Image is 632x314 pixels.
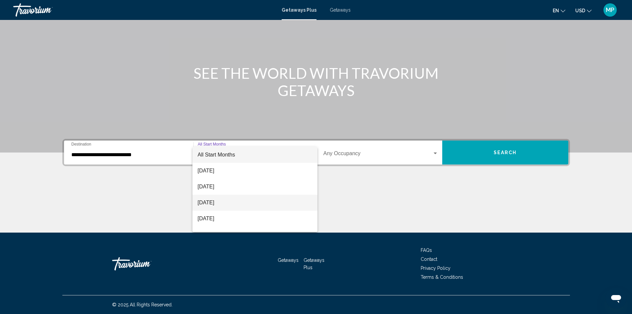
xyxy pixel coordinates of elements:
[605,287,627,309] iframe: Button to launch messaging window
[198,152,235,157] span: All Start Months
[198,227,312,243] span: [DATE]
[198,195,312,211] span: [DATE]
[198,163,312,179] span: [DATE]
[198,179,312,195] span: [DATE]
[198,211,312,227] span: [DATE]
